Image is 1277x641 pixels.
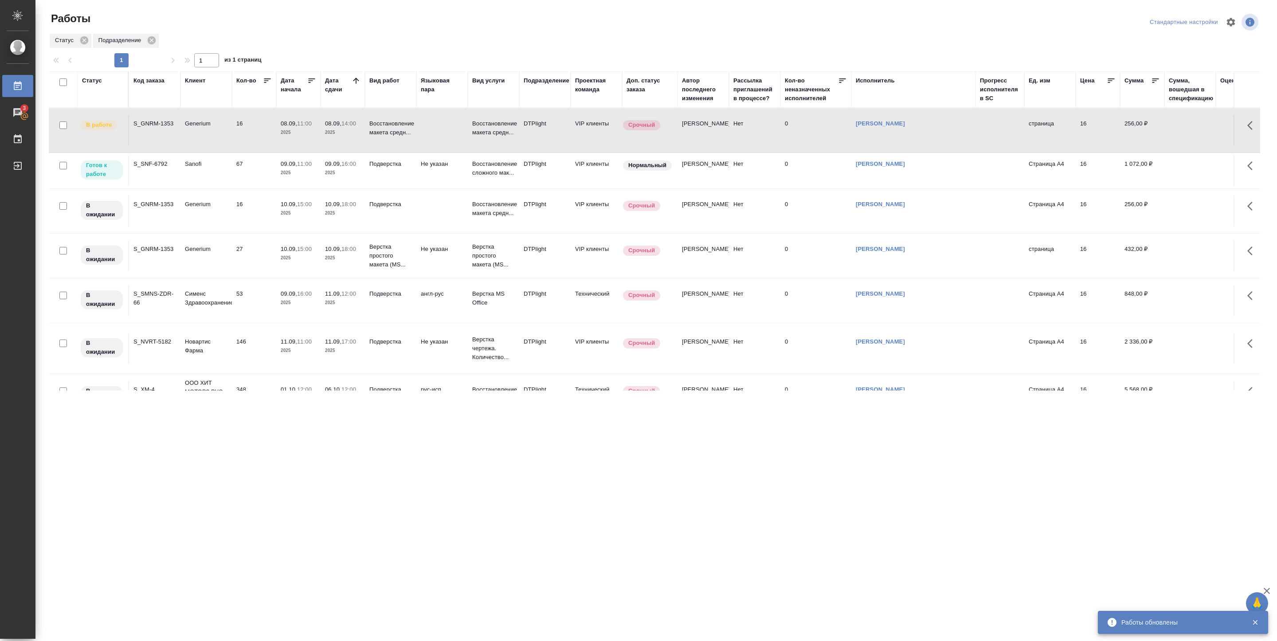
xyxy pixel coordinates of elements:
[421,76,463,94] div: Языковая пара
[80,385,124,406] div: Исполнитель назначен, приступать к работе пока рано
[325,201,341,207] p: 10.09,
[1148,16,1220,29] div: split button
[185,289,227,307] p: Сименс Здравоохранение
[93,34,159,48] div: Подразделение
[297,338,312,345] p: 11:00
[1120,381,1164,412] td: 5 568,00 ₽
[571,240,622,271] td: VIP клиенты
[729,240,780,271] td: Нет
[325,209,360,218] p: 2025
[297,386,312,393] p: 12:00
[281,76,307,94] div: Дата начала
[1242,381,1263,402] button: Здесь прячутся важные кнопки
[1220,12,1242,33] span: Настроить таблицу
[297,160,312,167] p: 11:00
[1024,115,1076,146] td: страница
[232,285,276,316] td: 53
[678,115,729,146] td: [PERSON_NAME]
[341,338,356,345] p: 17:00
[341,246,356,252] p: 18:00
[281,338,297,345] p: 11.09,
[1076,333,1120,364] td: 16
[1029,76,1050,85] div: Ед. изм
[224,55,262,67] span: из 1 страниц
[780,115,851,146] td: 0
[780,333,851,364] td: 0
[856,246,905,252] a: [PERSON_NAME]
[856,76,895,85] div: Исполнитель
[325,160,341,167] p: 09.09,
[325,168,360,177] p: 2025
[281,386,297,393] p: 01.10,
[571,285,622,316] td: Технический
[472,385,515,403] p: Восстановление сложного мак...
[281,290,297,297] p: 09.09,
[325,338,341,345] p: 11.09,
[1242,14,1260,31] span: Посмотреть информацию
[369,200,412,209] p: Подверстка
[1120,115,1164,146] td: 256,00 ₽
[232,381,276,412] td: 348
[678,381,729,412] td: [PERSON_NAME]
[80,200,124,221] div: Исполнитель назначен, приступать к работе пока рано
[281,160,297,167] p: 09.09,
[678,333,729,364] td: [PERSON_NAME]
[369,76,400,85] div: Вид работ
[472,289,515,307] p: Верстка MS Office
[86,339,118,356] p: В ожидании
[780,285,851,316] td: 0
[325,254,360,262] p: 2025
[571,381,622,412] td: Технический
[325,128,360,137] p: 2025
[281,168,316,177] p: 2025
[50,34,91,48] div: Статус
[80,160,124,180] div: Исполнитель может приступить к работе
[80,119,124,131] div: Исполнитель выполняет работу
[80,245,124,266] div: Исполнитель назначен, приступать к работе пока рано
[627,76,673,94] div: Доп. статус заказа
[1220,76,1242,85] div: Оценка
[341,201,356,207] p: 18:00
[856,160,905,167] a: [PERSON_NAME]
[281,298,316,307] p: 2025
[1169,76,1213,103] div: Сумма, вошедшая в спецификацию
[519,240,571,271] td: DTPlight
[369,289,412,298] p: Подверстка
[571,115,622,146] td: VIP клиенты
[733,76,776,103] div: Рассылка приглашений в процессе?
[133,160,176,168] div: S_SNF-6792
[232,115,276,146] td: 16
[1120,285,1164,316] td: 848,00 ₽
[780,155,851,186] td: 0
[1242,195,1263,217] button: Здесь прячутся важные кнопки
[1242,333,1263,354] button: Здесь прячутся важные кнопки
[325,246,341,252] p: 10.09,
[133,119,176,128] div: S_GNRM-1353
[571,333,622,364] td: VIP клиенты
[232,195,276,227] td: 16
[1120,195,1164,227] td: 256,00 ₽
[628,246,655,255] p: Срочный
[1120,240,1164,271] td: 432,00 ₽
[1124,76,1144,85] div: Сумма
[133,385,176,394] div: S_XM-4
[628,121,655,129] p: Срочный
[780,381,851,412] td: 0
[472,335,515,362] p: Верстка чертежа. Количество...
[571,195,622,227] td: VIP клиенты
[1120,155,1164,186] td: 1 072,00 ₽
[98,36,144,45] p: Подразделение
[1242,285,1263,306] button: Здесь прячутся важные кнопки
[232,155,276,186] td: 67
[281,209,316,218] p: 2025
[980,76,1020,103] div: Прогресс исполнителя в SC
[1076,240,1120,271] td: 16
[472,242,515,269] p: Верстка простого макета (MS...
[1076,195,1120,227] td: 16
[524,76,569,85] div: Подразделение
[575,76,618,94] div: Проектная команда
[17,104,31,113] span: 3
[133,245,176,254] div: S_GNRM-1353
[133,200,176,209] div: S_GNRM-1353
[519,115,571,146] td: DTPlight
